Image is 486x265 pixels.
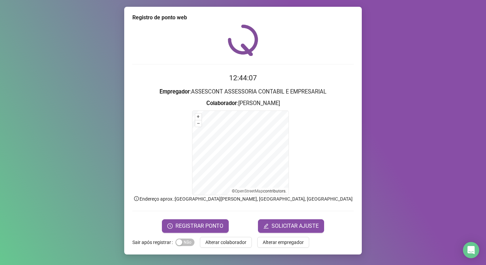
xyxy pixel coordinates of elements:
span: REGISTRAR PONTO [175,222,223,230]
span: Alterar colaborador [205,239,246,246]
span: clock-circle [167,223,173,229]
span: Alterar empregador [263,239,304,246]
div: Registro de ponto web [132,14,354,22]
label: Sair após registrar [132,237,175,248]
span: info-circle [133,196,139,202]
button: – [195,120,202,127]
div: Open Intercom Messenger [463,242,479,258]
button: editSOLICITAR AJUSTE [258,219,324,233]
button: + [195,114,202,120]
h3: : ASSESCONT ASSESSORIA CONTABIL E EMPRESARIAL [132,87,354,96]
button: REGISTRAR PONTO [162,219,229,233]
p: Endereço aprox. : [GEOGRAPHIC_DATA][PERSON_NAME], [GEOGRAPHIC_DATA], [GEOGRAPHIC_DATA] [132,195,354,203]
h3: : [PERSON_NAME] [132,99,354,108]
time: 12:44:07 [229,74,257,82]
button: Alterar colaborador [200,237,252,248]
img: QRPoint [228,24,258,56]
span: edit [263,223,269,229]
span: SOLICITAR AJUSTE [272,222,319,230]
li: © contributors. [232,189,286,193]
a: OpenStreetMap [235,189,263,193]
strong: Colaborador [206,100,237,106]
strong: Empregador [160,88,190,95]
button: Alterar empregador [257,237,309,248]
